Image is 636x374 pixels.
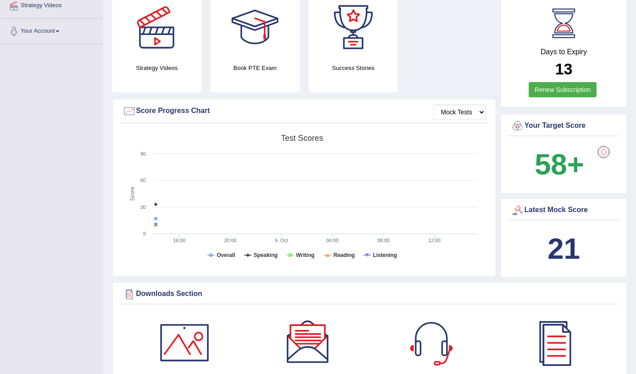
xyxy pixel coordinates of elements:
b: 58+ [535,148,584,181]
a: Your Account [0,19,103,41]
tspan: 9. Oct [275,238,288,243]
text: 60 [140,178,146,183]
text: 30 [140,204,146,210]
tspan: Listening [373,252,397,258]
tspan: Writing [296,252,314,258]
h4: Book PTE Exam [211,63,300,73]
b: 13 [555,60,573,78]
tspan: Test scores [281,134,323,143]
b: 21 [548,232,580,265]
tspan: Overall [217,252,235,258]
h4: Strategy Videos [112,63,202,73]
div: Downloads Section [123,287,617,301]
text: 16:00 [173,238,186,243]
text: 04:00 [326,238,339,243]
tspan: Score [129,187,136,201]
tspan: Reading [333,252,355,258]
text: 20:00 [224,238,237,243]
text: 12:00 [428,238,441,243]
h4: Success Stories [309,63,398,73]
div: Score Progress Chart [123,104,486,118]
text: 90 [140,151,146,157]
text: 08:00 [377,238,390,243]
text: 0 [143,231,146,236]
tspan: Speaking [254,252,277,258]
a: Renew Subscription [529,82,597,97]
div: Latest Mock Score [511,204,617,217]
div: Your Target Score [511,119,617,133]
h4: Days to Expiry [511,48,617,56]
